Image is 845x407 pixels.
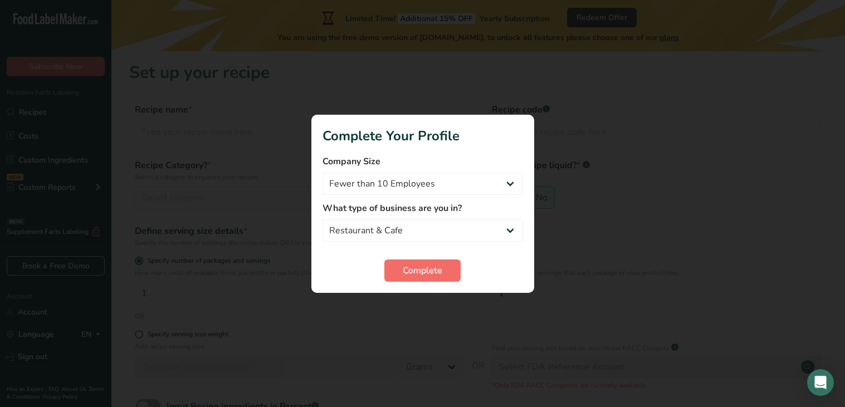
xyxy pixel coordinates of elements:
div: Open Intercom Messenger [807,369,834,396]
label: Company Size [323,155,523,168]
button: Complete [384,259,461,282]
span: Complete [403,264,442,277]
label: What type of business are you in? [323,202,523,215]
h1: Complete Your Profile [323,126,523,146]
